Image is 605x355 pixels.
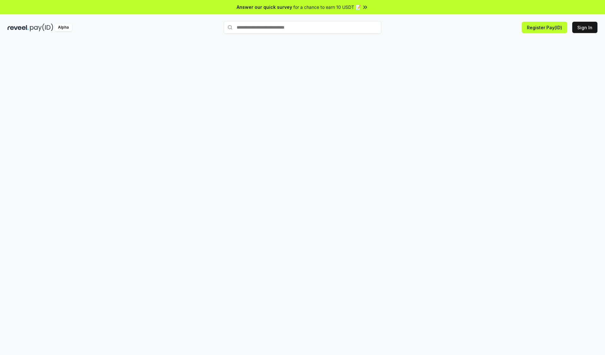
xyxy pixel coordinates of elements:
div: Alpha [55,24,72,31]
span: for a chance to earn 10 USDT 📝 [293,4,361,10]
img: reveel_dark [8,24,29,31]
button: Sign In [572,22,597,33]
button: Register Pay(ID) [522,22,567,33]
img: pay_id [30,24,53,31]
span: Answer our quick survey [237,4,292,10]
